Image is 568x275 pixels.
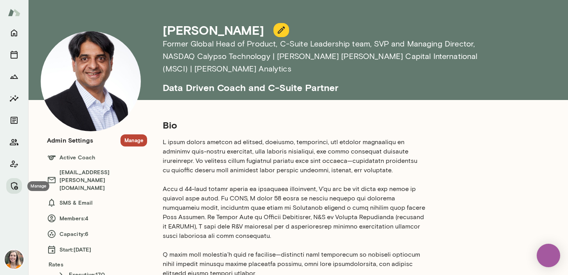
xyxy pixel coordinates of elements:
[6,134,22,150] button: Members
[163,37,501,75] h6: Former Global Head of Product, C-Suite Leadership team, SVP and Managing Director , NASDAQ Calyps...
[47,229,147,239] h6: Capacity: 6
[47,245,147,254] h6: Start: [DATE]
[6,69,22,84] button: Growth Plan
[47,198,147,207] h6: SMS & Email
[47,261,147,268] h6: Rates
[47,153,147,162] h6: Active Coach
[163,75,501,94] h5: Data Driven Coach and C-Suite Partner
[163,119,426,131] h5: Bio
[41,31,141,131] img: Raj Manghani
[47,136,93,145] h6: Admin Settings
[163,23,264,37] h4: [PERSON_NAME]
[6,47,22,62] button: Sessions
[47,168,147,192] h6: [EMAIL_ADDRESS][PERSON_NAME][DOMAIN_NAME]
[6,112,22,128] button: Documents
[6,156,22,172] button: Client app
[8,5,20,20] img: Mento
[120,134,147,146] button: Manage
[5,250,23,269] img: Carrie Kelly
[6,91,22,106] button: Insights
[6,178,22,194] button: Manage
[27,181,49,191] div: Manage
[6,25,22,41] button: Home
[47,214,147,223] h6: Members: 4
